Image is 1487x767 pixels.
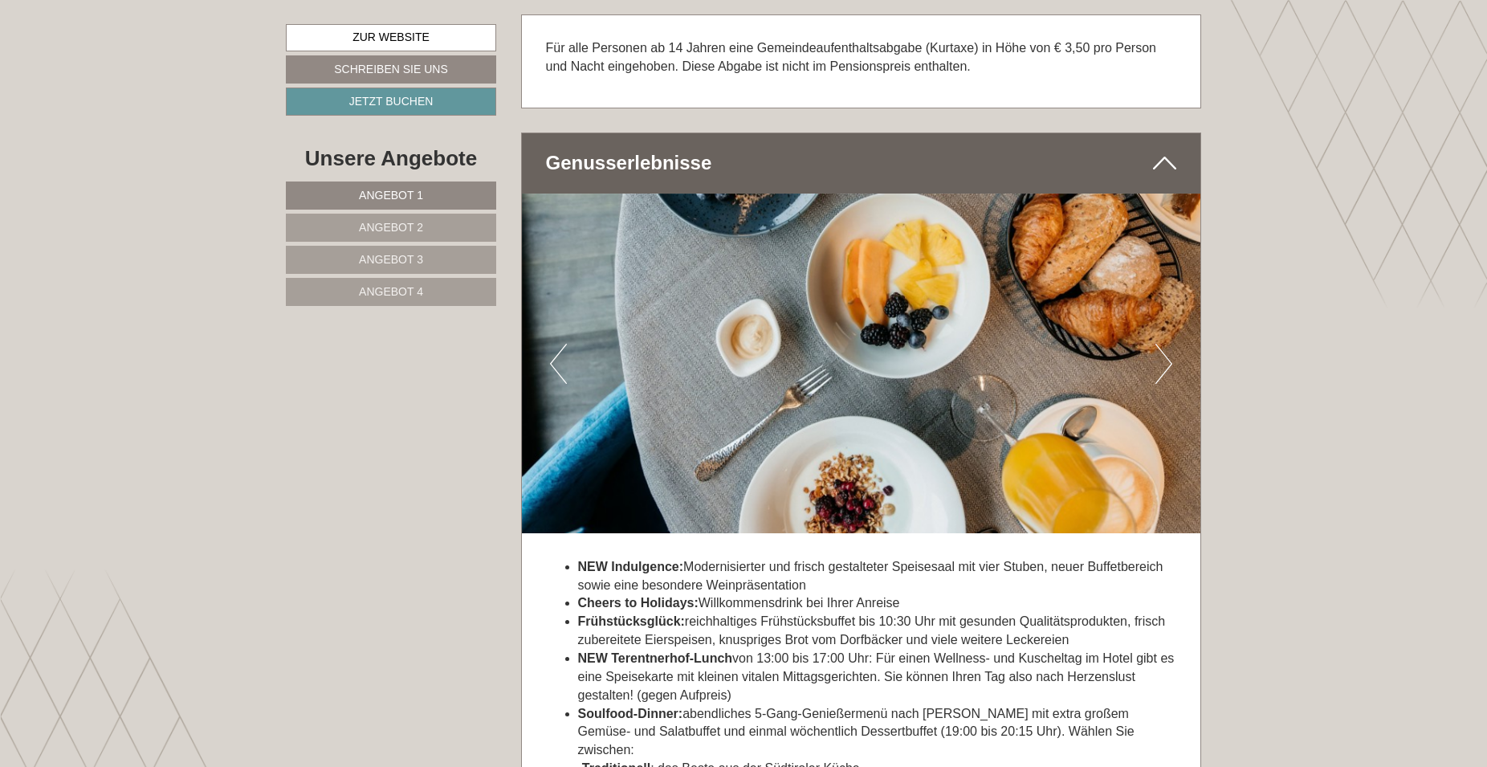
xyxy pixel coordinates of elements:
strong: Soulfood-Dinner: [578,707,683,720]
span: reichhaltiges Frühstücksbuffet bis 10:30 Uhr mit gesunden Qualitätsprodukten, frisch zubereitete ... [578,614,1166,647]
span: von 13:00 bis 17:00 Uhr: Für einen Wellness- und Kuscheltag im Hotel gibt es eine Speisekarte mit... [578,651,1175,702]
div: Unsere Angebote [286,144,496,173]
div: Genuss­erlebnisse [522,133,1201,193]
span: Angebot 4 [359,285,423,298]
span: Modernisierter und frisch gestalteter Speisesaal mit vier Stuben, neuer Buffetbereich sowie eine ... [578,560,1163,592]
span: Willkommensdrink bei Ihrer Anreise [578,596,900,610]
strong: Frühstücksglück: [578,614,685,628]
strong: Cheers to Holidays: [578,596,699,610]
p: Für alle Personen ab 14 Jahren eine Gemeindeaufenthaltsabgabe (Kurtaxe) in Höhe von € 3,50 pro Pe... [546,39,1177,76]
span: Angebot 1 [359,189,423,202]
button: Next [1155,344,1172,384]
span: Angebot 3 [359,253,423,266]
span: Angebot 2 [359,221,423,234]
strong: NEW Terentnerhof-Lunch [578,651,733,665]
span: NEW Indulgence: [578,560,684,573]
a: Schreiben Sie uns [286,55,496,84]
a: Zur Website [286,24,496,51]
a: Jetzt buchen [286,88,496,116]
button: Previous [550,344,567,384]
